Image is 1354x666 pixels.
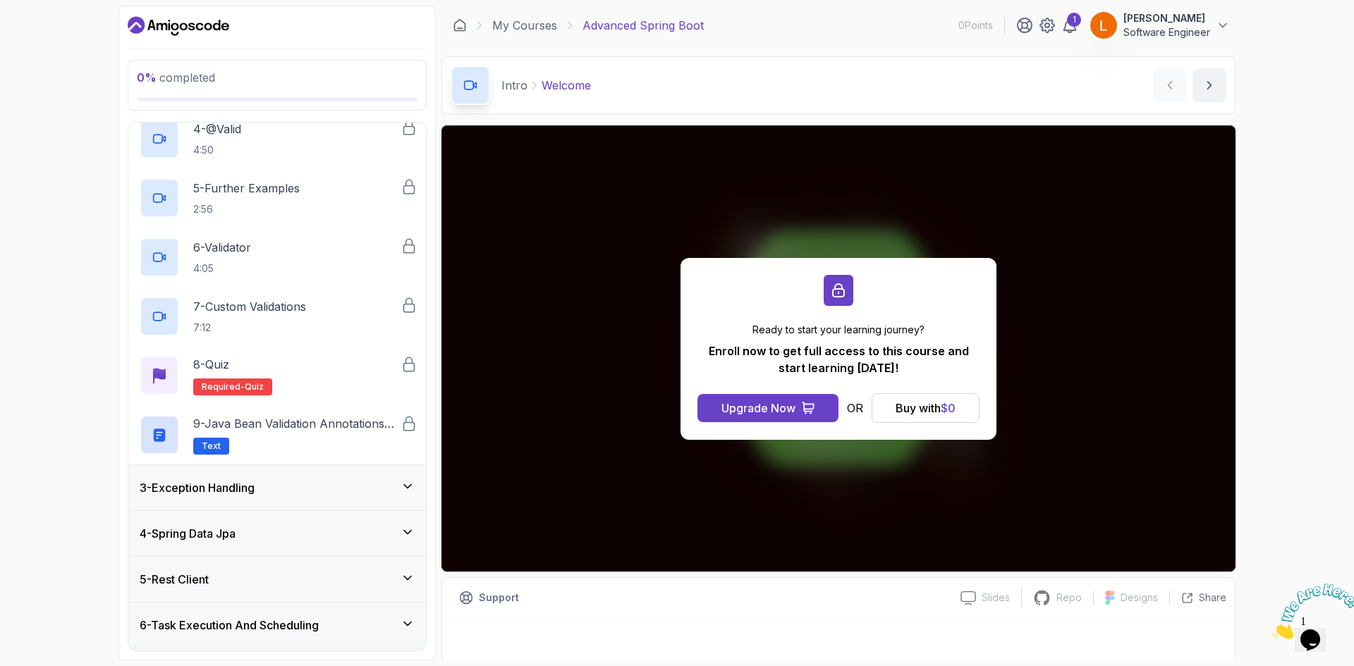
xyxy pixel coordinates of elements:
[202,381,245,393] span: Required-
[501,77,527,94] p: Intro
[1090,12,1117,39] img: user profile image
[1267,578,1354,645] iframe: chat widget
[451,586,527,609] button: Support button
[6,6,93,61] img: Chat attention grabber
[140,479,255,496] h3: 3 - Exception Handling
[896,400,956,417] div: Buy with
[1169,591,1226,605] button: Share
[193,180,300,197] p: 5 - Further Examples
[982,591,1010,605] p: Slides
[140,178,415,218] button: 5-Further Examples2:56
[872,393,980,423] button: Buy with$0
[1123,11,1210,25] p: [PERSON_NAME]
[140,571,209,588] h3: 5 - Rest Client
[542,77,591,94] p: Welcome
[193,356,229,373] p: 8 - Quiz
[453,18,467,32] a: Dashboard
[1123,25,1210,39] p: Software Engineer
[193,415,401,432] p: 9 - Java Bean Validation Annotations Cheat Sheet
[721,400,795,417] div: Upgrade Now
[847,400,863,417] p: OR
[140,119,415,159] button: 4-@Valid4:50
[1056,591,1082,605] p: Repo
[193,239,251,256] p: 6 - Validator
[128,557,426,602] button: 5-Rest Client
[193,321,306,335] p: 7:12
[202,440,221,452] span: Text
[492,17,557,34] a: My Courses
[140,415,415,455] button: 9-Java Bean Validation Annotations Cheat SheetText
[193,261,251,276] p: 4:05
[193,298,306,315] p: 7 - Custom Validations
[958,18,993,32] p: 0 Points
[140,356,415,395] button: 8-QuizRequired-quiz
[128,603,426,648] button: 6-Task Execution And Scheduling
[697,323,980,337] p: Ready to start your learning journey?
[6,6,11,18] span: 1
[245,381,264,393] span: quiz
[140,525,236,542] h3: 4 - Spring Data Jpa
[140,617,319,634] h3: 6 - Task Execution And Scheduling
[140,238,415,277] button: 6-Validator4:05
[1090,11,1230,39] button: user profile image[PERSON_NAME]Software Engineer
[128,15,229,37] a: Dashboard
[583,17,704,34] p: Advanced Spring Boot
[479,591,519,605] p: Support
[193,143,241,157] p: 4:50
[140,297,415,336] button: 7-Custom Validations7:12
[128,465,426,510] button: 3-Exception Handling
[1193,68,1226,102] button: next content
[1199,591,1226,605] p: Share
[1061,17,1078,34] a: 1
[697,394,838,422] button: Upgrade Now
[941,401,956,415] span: $ 0
[137,70,157,85] span: 0 %
[137,70,215,85] span: completed
[1121,591,1158,605] p: Designs
[193,202,300,216] p: 2:56
[128,511,426,556] button: 4-Spring Data Jpa
[1067,13,1081,27] div: 1
[193,121,241,137] p: 4 - @Valid
[1153,68,1187,102] button: previous content
[697,343,980,376] p: Enroll now to get full access to this course and start learning [DATE]!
